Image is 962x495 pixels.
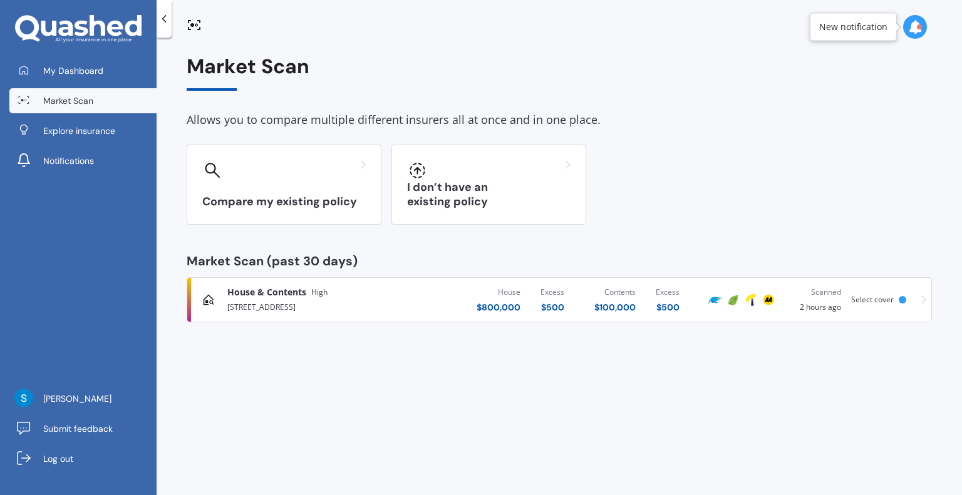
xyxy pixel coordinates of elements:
div: House [477,286,520,299]
span: My Dashboard [43,64,103,77]
div: Allows you to compare multiple different insurers all at once and in one place. [187,111,932,130]
div: [STREET_ADDRESS] [227,299,446,314]
h3: I don’t have an existing policy [407,180,571,209]
span: Submit feedback [43,422,113,435]
a: Submit feedback [9,416,157,441]
a: Notifications [9,148,157,173]
div: Market Scan [187,55,932,91]
img: Tower [743,292,758,307]
a: [PERSON_NAME] [9,386,157,411]
a: Explore insurance [9,118,157,143]
div: Scanned [787,286,841,299]
h3: Compare my existing policy [202,195,366,209]
img: Initio [726,292,741,307]
div: $ 800,000 [477,301,520,314]
div: $ 100,000 [594,301,636,314]
span: [PERSON_NAME] [43,392,111,405]
span: Explore insurance [43,125,115,137]
span: High [311,286,328,299]
img: Trade Me Insurance [708,292,723,307]
div: Contents [594,286,636,299]
a: Log out [9,446,157,471]
div: Excess [540,286,564,299]
div: $ 500 [540,301,564,314]
span: Select cover [851,294,894,305]
span: Notifications [43,155,94,167]
a: My Dashboard [9,58,157,83]
div: Excess [656,286,680,299]
div: 2 hours ago [787,286,841,314]
img: AA [761,292,776,307]
div: Market Scan (past 30 days) [187,255,932,267]
img: ACg8ocKArjH3aQKW62KXy0_jVwq-CkgHrAUTv4Hge7egDDaB0gfonA=s96-c [14,389,33,407]
span: House & Contents [227,286,306,299]
span: Log out [43,452,73,465]
div: $ 500 [656,301,680,314]
span: Market Scan [43,94,93,107]
div: New notification [819,21,887,33]
a: House & ContentsHigh[STREET_ADDRESS]House$800,000Excess$500Contents$100,000Excess$500Trade Me Ins... [187,277,932,322]
a: Market Scan [9,88,157,113]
